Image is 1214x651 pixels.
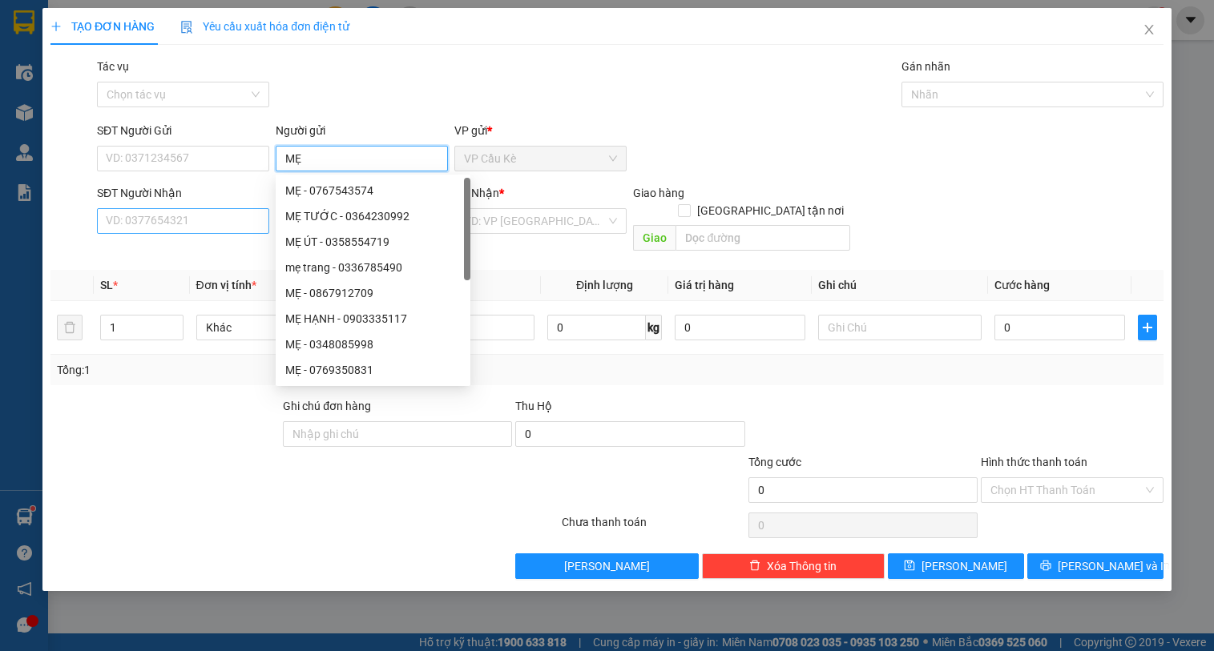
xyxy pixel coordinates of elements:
span: HỒNG GẤM [10,86,78,102]
div: MẸ - 0767543574 [285,182,461,199]
span: HỮU VƯỢNG [147,46,227,62]
div: MẸ TƯỚC - 0364230992 [285,207,461,225]
span: SL [100,279,113,291]
strong: BIÊN NHẬN GỬI HÀNG [54,9,186,24]
label: Tác vụ [97,60,129,73]
div: MẸ HẠNH - 0903335117 [285,310,461,328]
div: VP gửi [454,122,627,139]
div: SĐT Người Nhận [97,184,269,202]
div: Chưa thanh toán [560,513,746,541]
span: VP Cầu Kè [45,69,105,84]
div: Tổng: 1 [57,361,470,379]
span: [GEOGRAPHIC_DATA] tận nơi [691,202,850,219]
span: Giá trị hàng [675,279,734,291]
button: printer[PERSON_NAME] và In [1027,553,1164,579]
span: Định lượng [576,279,633,291]
span: GIAO: [6,104,206,135]
div: MẸ TƯỚC - 0364230992 [276,203,470,229]
div: MẸ - 0348085998 [285,336,461,353]
span: VP Cầu Kè [464,147,617,171]
div: MẸ - 0867912709 [285,284,461,302]
button: Close [1127,8,1172,53]
div: SĐT Người Gửi [97,122,269,139]
span: Thu Hộ [515,400,552,412]
label: Gán nhãn [901,60,950,73]
span: TẠO ĐƠN HÀNG [50,20,155,33]
input: Dọc đường [676,225,850,251]
input: 0 [675,315,805,340]
span: KHÁCH YÊU CẦU GIẢM TIỀN THU HỘ [6,104,206,135]
th: Ghi chú [812,270,987,301]
span: [PERSON_NAME] [564,557,650,575]
button: delete [57,315,83,340]
span: Xóa Thông tin [767,557,837,575]
button: [PERSON_NAME] [515,553,698,579]
p: GỬI: [6,31,234,62]
button: deleteXóa Thông tin [702,553,885,579]
span: Yêu cầu xuất hóa đơn điện tử [180,20,349,33]
span: - [6,86,78,102]
div: MẸ - 0769350831 [276,357,470,383]
span: printer [1040,560,1051,573]
p: NHẬN: [6,69,234,84]
div: MẸ HẠNH - 0903335117 [276,306,470,332]
span: plus [1139,321,1156,334]
span: plus [50,21,62,32]
label: Ghi chú đơn hàng [283,400,371,412]
span: Giao [633,225,676,251]
span: Giao hàng [633,187,684,199]
span: Khác [206,315,349,340]
div: Người gửi [276,122,448,139]
span: save [904,560,915,573]
div: MẸ - 0769350831 [285,361,461,379]
span: Tổng cước [748,456,801,468]
span: VP [PERSON_NAME] ([GEOGRAPHIC_DATA]) - [6,31,227,62]
span: kg [646,315,662,340]
img: icon [180,21,193,34]
span: [PERSON_NAME] [922,557,1007,575]
input: Ghi chú đơn hàng [283,421,512,447]
span: [PERSON_NAME] và In [1058,557,1170,575]
div: MẸ - 0348085998 [276,332,470,357]
div: MẸ ÚT - 0358554719 [276,229,470,255]
input: Ghi Chú [818,315,981,340]
div: MẸ ÚT - 0358554719 [285,233,461,251]
span: VP Nhận [454,187,499,199]
span: Đơn vị tính [196,279,256,291]
div: MẸ - 0767543574 [276,178,470,203]
button: save[PERSON_NAME] [888,553,1024,579]
span: Cước hàng [994,279,1050,291]
button: plus [1138,315,1157,340]
div: mẹ trang - 0336785490 [285,259,461,276]
div: MẸ - 0867912709 [276,280,470,306]
div: mẹ trang - 0336785490 [276,255,470,280]
label: Hình thức thanh toán [981,456,1087,468]
span: delete [749,560,760,573]
span: close [1143,23,1156,36]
